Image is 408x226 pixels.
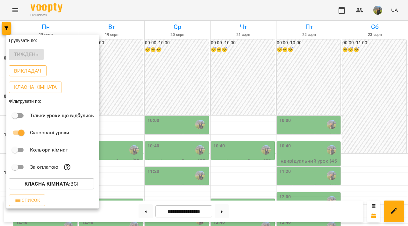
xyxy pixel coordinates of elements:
p: Класна кімната [14,83,57,91]
div: Групувати по: [6,35,99,46]
button: Викладач [9,65,47,77]
p: За оплатою [30,163,58,171]
span: Список [14,196,40,204]
p: Викладач [14,67,41,75]
div: Фільтрувати по: [6,95,99,107]
p: Скасовані уроки [30,129,69,137]
p: Тільки уроки що відбулись [30,112,94,119]
b: Класна кімната : [25,181,70,187]
p: Всі [25,180,78,188]
button: Список [9,194,45,206]
button: Класна кімната [9,81,62,93]
button: Класна кімната:Всі [9,178,94,190]
p: Кольори кімнат [30,146,68,154]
